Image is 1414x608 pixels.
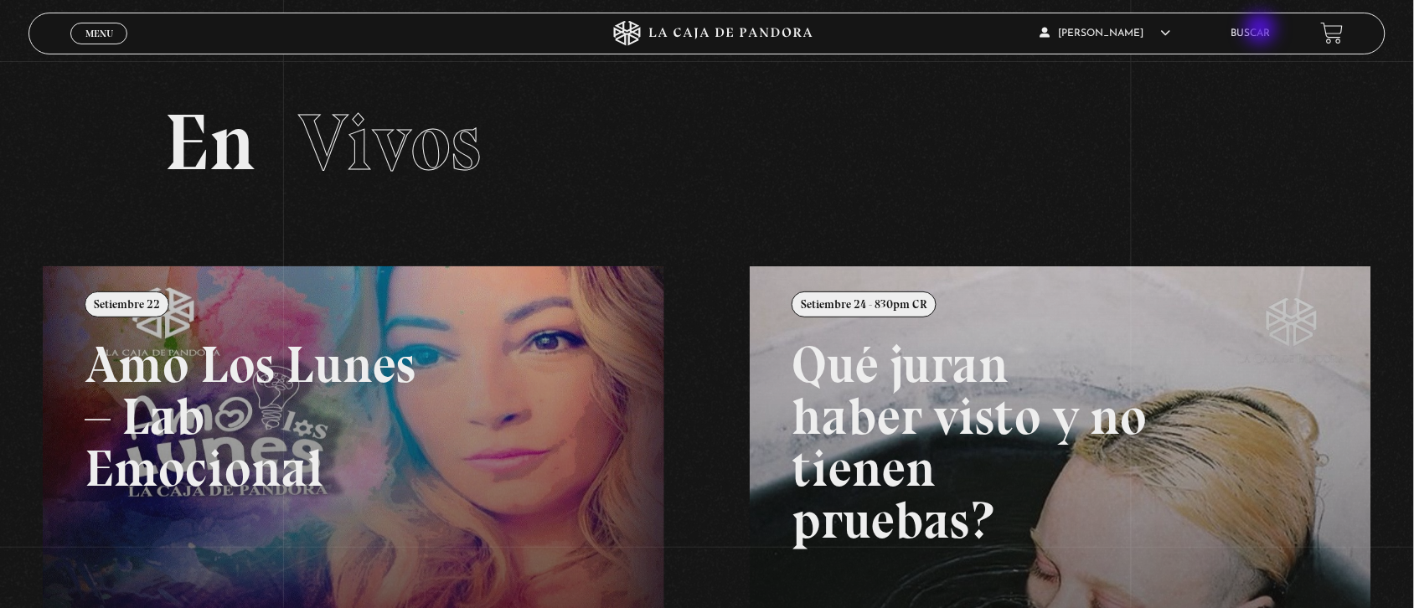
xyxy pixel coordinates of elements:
[80,42,119,54] span: Cerrar
[164,103,1250,183] h2: En
[1321,22,1344,44] a: View your shopping cart
[85,28,113,39] span: Menu
[298,95,481,190] span: Vivos
[1231,28,1271,39] a: Buscar
[1040,28,1171,39] span: [PERSON_NAME]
